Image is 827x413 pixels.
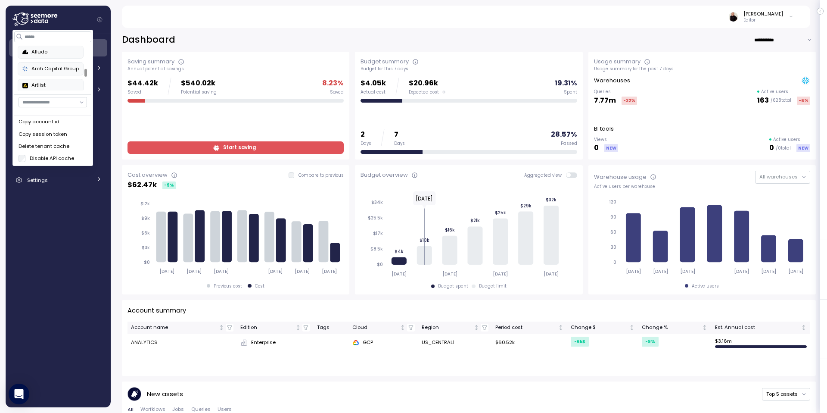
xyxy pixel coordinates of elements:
[757,95,769,106] p: 163
[400,325,406,331] div: Not sorted
[127,306,186,316] p: Account summary
[769,142,774,154] p: 0
[159,269,174,274] tspan: [DATE]
[218,325,224,331] div: Not sorted
[131,324,217,332] div: Account name
[127,141,344,154] a: Start saving
[352,324,399,332] div: Cloud
[594,89,637,95] p: Queries
[801,325,807,331] div: Not sorted
[712,322,810,334] th: Est. Annual costNot sorted
[680,269,695,274] tspan: [DATE]
[394,141,405,147] div: Days
[611,244,616,250] tspan: 30
[127,171,168,179] div: Cost overview
[187,269,202,274] tspan: [DATE]
[520,203,532,208] tspan: $29k
[409,89,439,95] span: Expected cost
[237,322,314,334] th: EditionNot sorted
[594,57,640,66] div: Usage summary
[712,334,810,351] td: $ 3.16m
[416,195,433,202] text: [DATE]
[140,201,150,206] tspan: $12k
[571,324,628,332] div: Change $
[729,12,738,21] img: ALV-UjVHTuIRUAjRRKk-1a1kEpCFNapVirSLuL1uiEVDjyEH4RBBzp_0LZE8G4qq6yShpjRUrLkZC6ZP07C7mIoaSLjKAcb2J...
[9,125,107,142] a: Insights
[610,229,616,235] tspan: 60
[19,131,87,138] div: Copy session token
[409,78,445,89] p: $20.96k
[361,129,371,141] p: 2
[9,39,107,56] a: Dashboard
[295,269,310,274] tspan: [DATE]
[9,384,29,404] div: Open Intercom Messenger
[546,197,557,203] tspan: $32k
[368,215,383,221] tspan: $25.5k
[322,269,337,274] tspan: [DATE]
[479,283,507,289] div: Budget limit
[564,89,577,95] div: Spent
[613,260,616,265] tspan: 0
[127,407,134,412] span: All
[702,325,708,331] div: Not sorted
[317,324,345,332] div: Tags
[140,407,165,412] span: Worfklows
[19,118,87,126] div: Copy account id
[181,89,217,95] div: Potential saving
[420,237,429,243] tspan: $10k
[759,173,798,180] span: All warehouses
[142,245,150,250] tspan: $3k
[571,337,589,347] div: -6k $
[22,48,79,56] div: Alludo
[492,334,567,351] td: $60.52k
[218,407,232,412] span: Users
[191,407,211,412] span: Queries
[629,325,635,331] div: Not sorted
[422,324,472,332] div: Region
[594,137,618,143] p: Views
[762,388,810,400] button: Top 5 assets
[610,214,616,220] tspan: 90
[495,324,557,332] div: Period cost
[361,89,386,95] div: Actual cost
[642,324,700,332] div: Change %
[22,65,79,73] div: Arch Capital Group
[743,10,783,17] div: [PERSON_NAME]
[94,16,105,23] button: Collapse navigation
[127,179,157,191] p: $ 62.47k
[22,81,79,89] div: Artlist
[609,199,616,205] tspan: 120
[473,325,479,331] div: Not sorted
[493,271,508,277] tspan: [DATE]
[594,125,614,133] p: BI tools
[352,339,415,347] div: GCP
[789,269,804,274] tspan: [DATE]
[223,142,256,153] span: Start saving
[626,269,641,274] tspan: [DATE]
[181,78,217,89] p: $540.02k
[495,210,506,216] tspan: $25k
[594,184,810,190] div: Active users per warehouse
[122,34,175,46] h2: Dashboard
[594,173,647,181] div: Warehouse usage
[240,324,294,332] div: Edition
[371,200,383,205] tspan: $34k
[127,57,174,66] div: Saving summary
[797,97,810,105] div: -6 %
[361,171,408,179] div: Budget overview
[22,66,28,72] img: 68790ce639d2d68da1992664.PNG
[349,322,419,334] th: CloudNot sorted
[9,82,107,99] a: Monitoring
[322,78,344,89] p: 8.23 %
[445,227,455,233] tspan: $16k
[361,66,577,72] div: Budget for this 7 days
[392,271,407,277] tspan: [DATE]
[141,230,150,236] tspan: $6k
[395,249,404,254] tspan: $4k
[172,407,184,412] span: Jobs
[561,141,577,147] div: Passed
[773,137,800,143] p: Active users
[9,146,107,163] a: Marketplace
[255,283,264,289] div: Cost
[147,389,183,399] p: New assets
